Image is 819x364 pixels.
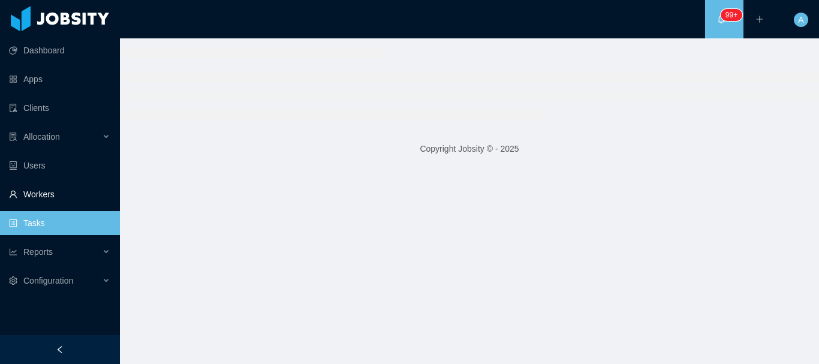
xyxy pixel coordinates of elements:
[120,128,819,170] footer: Copyright Jobsity © - 2025
[9,182,110,206] a: icon: userWorkers
[23,132,60,142] span: Allocation
[9,133,17,141] i: icon: solution
[721,9,742,21] sup: 157
[755,15,764,23] i: icon: plus
[798,13,803,27] span: A
[9,154,110,178] a: icon: robotUsers
[9,96,110,120] a: icon: auditClients
[9,38,110,62] a: icon: pie-chartDashboard
[9,276,17,285] i: icon: setting
[9,211,110,235] a: icon: profileTasks
[9,248,17,256] i: icon: line-chart
[9,67,110,91] a: icon: appstoreApps
[717,15,725,23] i: icon: bell
[23,276,73,285] span: Configuration
[23,247,53,257] span: Reports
